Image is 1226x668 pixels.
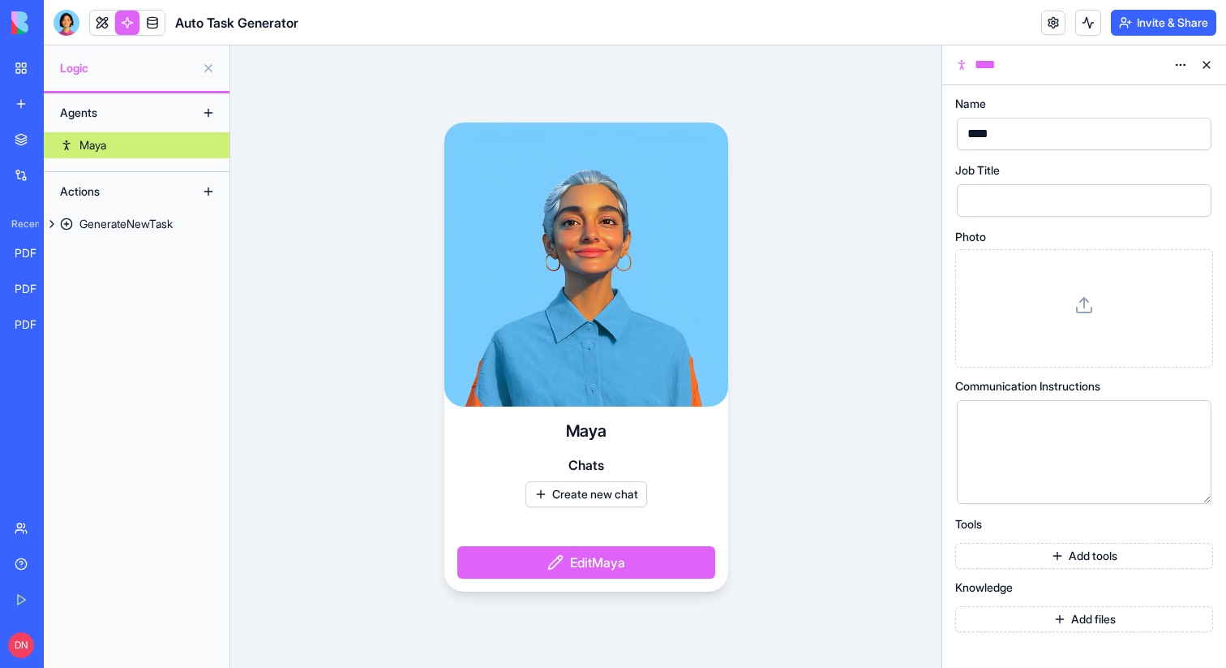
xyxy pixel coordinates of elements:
[457,546,715,579] button: EditMaya
[52,179,182,205] div: Actions
[175,13,298,32] span: Auto Task Generator
[79,216,173,232] div: GenerateNewTask
[5,237,70,269] a: PDF Viewer Pro
[5,218,39,231] span: Recent
[44,132,229,158] a: Maya
[525,481,647,507] button: Create new chat
[15,245,60,261] div: PDF Viewer Pro
[955,606,1213,632] button: Add files
[955,582,1013,593] span: Knowledge
[60,60,195,76] span: Logic
[79,137,106,153] div: Maya
[44,211,229,237] a: GenerateNewTask
[5,273,70,305] a: PDF Viewer
[955,98,986,110] span: Name
[955,543,1213,569] button: Add tools
[955,231,986,243] span: Photo
[1111,10,1216,36] button: Invite & Share
[5,308,70,341] a: PDF Viewer
[52,100,182,126] div: Agents
[955,165,1000,176] span: Job Title
[566,420,607,442] h4: Maya
[15,317,60,333] div: PDF Viewer
[11,11,112,34] img: logo
[568,455,604,475] span: Chats
[15,281,60,297] div: PDF Viewer
[8,632,34,658] span: DN
[955,381,1100,392] span: Communication Instructions
[955,519,982,530] span: Tools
